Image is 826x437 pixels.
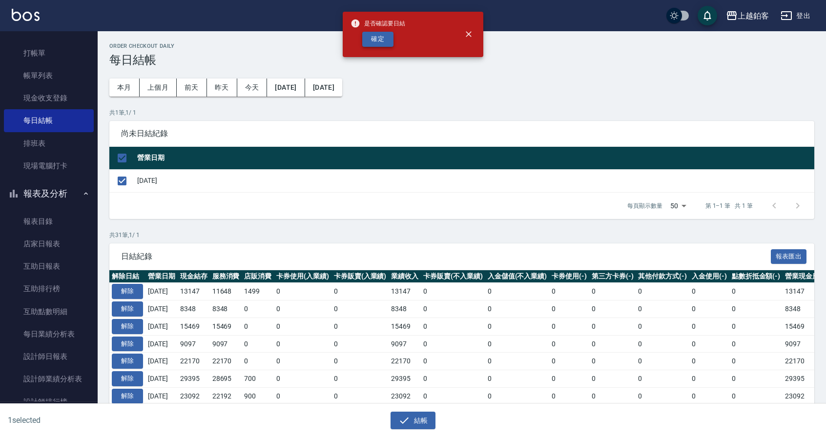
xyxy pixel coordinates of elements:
td: 0 [485,335,550,353]
td: 0 [331,318,389,335]
td: 29395 [389,370,421,388]
p: 共 31 筆, 1 / 1 [109,231,814,239]
td: 1499 [242,283,274,300]
td: 0 [589,300,636,318]
td: 8348 [389,300,421,318]
button: 報表匯出 [771,249,807,264]
th: 卡券販賣(不入業績) [421,270,485,283]
td: 0 [331,300,389,318]
th: 營業日期 [135,147,814,170]
td: 0 [729,318,783,335]
td: 0 [421,353,485,370]
th: 解除日結 [109,270,145,283]
td: 0 [274,353,331,370]
td: 0 [636,335,689,353]
button: 上越鉑客 [722,6,773,26]
td: 0 [274,387,331,405]
span: 尚未日結紀錄 [121,129,803,139]
a: 每日業績分析表 [4,323,94,345]
td: 900 [242,387,274,405]
th: 其他付款方式(-) [636,270,689,283]
p: 每頁顯示數量 [627,201,662,210]
td: 0 [589,335,636,353]
td: 22170 [178,353,210,370]
td: 9097 [178,335,210,353]
td: 0 [331,370,389,388]
th: 業績收入 [389,270,421,283]
td: 0 [331,335,389,353]
td: 23092 [389,387,421,405]
td: 0 [421,300,485,318]
button: close [458,23,479,45]
button: 解除 [112,389,143,404]
th: 入金儲值(不入業績) [485,270,550,283]
td: 0 [636,318,689,335]
button: 解除 [112,371,143,386]
td: 9097 [210,335,242,353]
td: 8348 [210,300,242,318]
td: 0 [242,300,274,318]
td: 0 [589,318,636,335]
td: 0 [689,370,729,388]
td: 0 [689,300,729,318]
span: 日結紀錄 [121,252,771,261]
td: 0 [689,318,729,335]
td: [DATE] [145,387,178,405]
button: 解除 [112,337,143,352]
a: 現場電腦打卡 [4,155,94,177]
div: 上越鉑客 [738,10,769,22]
span: 是否確認要日結 [351,19,405,28]
img: Logo [12,9,40,21]
td: 8348 [178,300,210,318]
td: 0 [589,353,636,370]
p: 第 1–1 筆 共 1 筆 [705,201,753,210]
td: 0 [729,387,783,405]
a: 排班表 [4,132,94,155]
td: 0 [421,387,485,405]
h2: Order checkout daily [109,43,814,49]
a: 互助排行榜 [4,278,94,300]
td: 0 [589,283,636,300]
td: 13147 [178,283,210,300]
td: 0 [242,335,274,353]
td: 0 [242,318,274,335]
th: 現金結存 [178,270,210,283]
a: 現金收支登錄 [4,87,94,109]
td: 0 [589,387,636,405]
td: [DATE] [145,283,178,300]
button: [DATE] [305,79,342,97]
td: 0 [729,353,783,370]
td: 0 [729,335,783,353]
button: [DATE] [267,79,305,97]
td: 0 [485,318,550,335]
a: 互助點數明細 [4,300,94,323]
td: 0 [485,387,550,405]
td: 0 [421,335,485,353]
div: 50 [666,193,690,219]
td: 0 [636,353,689,370]
td: [DATE] [145,353,178,370]
button: 解除 [112,301,143,317]
th: 卡券販賣(入業績) [331,270,389,283]
button: 前天 [177,79,207,97]
td: [DATE] [135,169,814,192]
button: 解除 [112,319,143,334]
button: save [698,6,717,25]
td: 0 [636,300,689,318]
a: 設計師業績分析表 [4,368,94,390]
button: 結帳 [391,412,436,430]
td: 0 [331,387,389,405]
button: 解除 [112,284,143,299]
a: 設計師排行榜 [4,391,94,413]
td: 9097 [389,335,421,353]
td: 0 [274,370,331,388]
th: 卡券使用(入業績) [274,270,331,283]
td: 0 [485,370,550,388]
button: 昨天 [207,79,237,97]
td: 0 [485,283,550,300]
td: 0 [689,387,729,405]
td: 0 [729,300,783,318]
td: 0 [421,370,485,388]
th: 卡券使用(-) [549,270,589,283]
td: 0 [549,283,589,300]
